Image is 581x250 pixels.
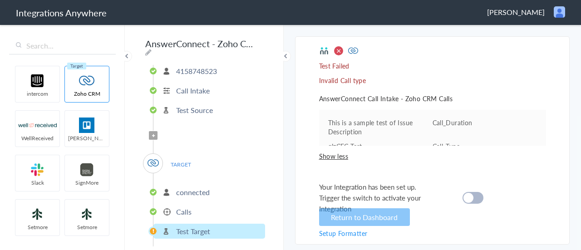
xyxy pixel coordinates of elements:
[176,226,210,236] p: Test Target
[18,73,57,88] img: intercom-logo.svg
[319,61,546,70] p: Test Failed
[148,157,159,169] img: zoho-logo.svg
[18,118,57,133] img: wr-logo.svg
[65,223,109,231] span: Setmore
[65,134,109,142] span: [PERSON_NAME]
[433,118,537,127] p: Call_Duration
[328,118,433,136] pre: This is a sample test of Issue Description
[163,158,198,171] span: TARGET
[15,90,59,98] span: intercom
[68,206,106,222] img: setmoreNew.jpg
[176,105,213,115] p: Test Source
[176,187,210,197] p: connected
[176,66,217,76] p: 4158748523
[65,179,109,186] span: SignMore
[433,142,537,151] p: Call_Type
[319,46,329,56] img: source
[319,208,410,226] button: Return to Dashboard
[319,94,546,103] h5: AnswerConnect Call Intake - Zoho CRM Calls
[16,6,107,19] h1: Integrations Anywhere
[319,152,546,161] span: Show less
[328,142,433,151] pre: qlzCFC Test
[18,206,57,222] img: setmoreNew.jpg
[348,46,358,56] img: target
[65,90,109,98] span: Zoho CRM
[18,162,57,177] img: slack-logo.svg
[9,37,116,54] input: Search...
[15,179,59,186] span: Slack
[15,223,59,231] span: Setmore
[554,6,565,18] img: user.png
[319,229,368,238] a: Setup Formatter
[319,76,546,85] p: Invalid Call type
[176,206,192,217] p: Calls
[176,85,210,96] p: Call Intake
[487,7,545,17] span: [PERSON_NAME]
[68,118,106,133] img: trello.png
[68,162,106,177] img: signmore-logo.png
[319,181,437,214] span: Your Integration has been set up. Trigger the switch to activate your Integration
[68,73,106,88] img: zoho-logo.svg
[15,134,59,142] span: WellReceived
